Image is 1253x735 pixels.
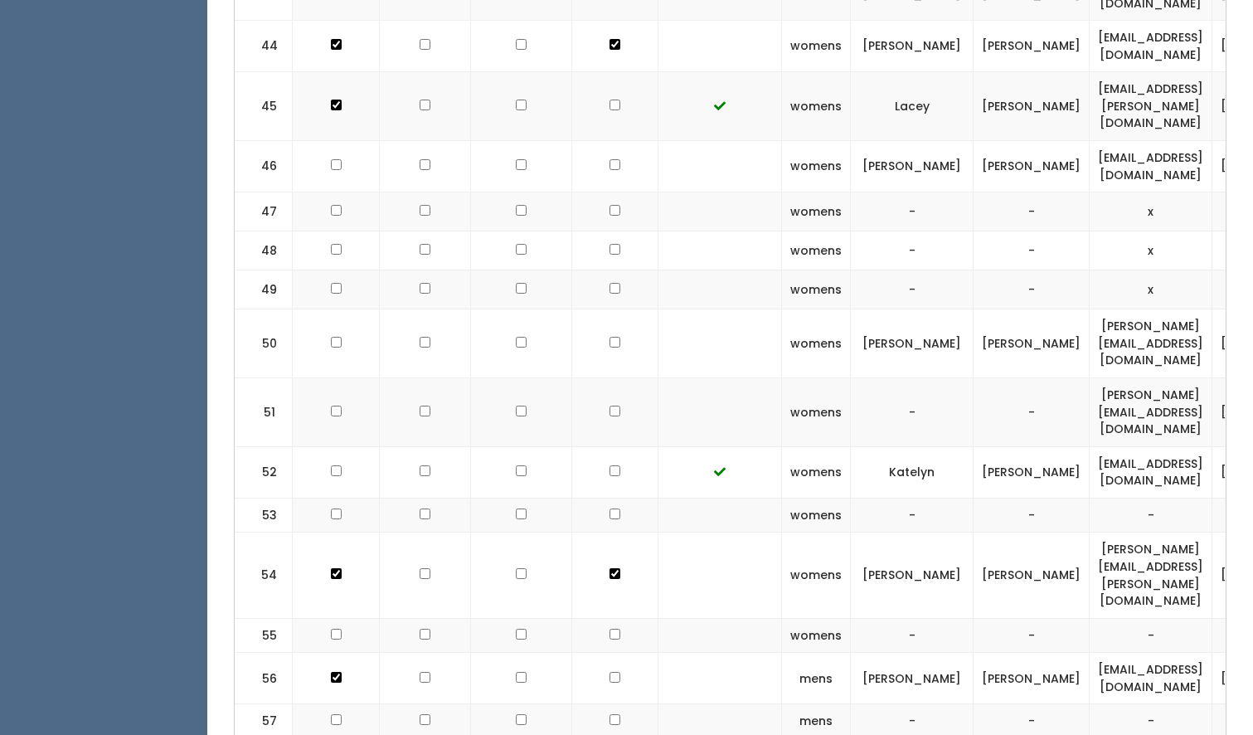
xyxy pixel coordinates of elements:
td: - [974,270,1090,309]
td: Lacey [851,72,974,141]
td: 50 [235,309,293,378]
td: - [1090,498,1212,533]
td: 44 [235,21,293,72]
td: - [974,192,1090,231]
td: womens [782,533,851,618]
td: womens [782,231,851,270]
td: 51 [235,377,293,446]
td: womens [782,72,851,141]
td: - [851,231,974,270]
td: 46 [235,141,293,192]
td: [PERSON_NAME] [974,21,1090,72]
td: 45 [235,72,293,141]
td: x [1090,231,1212,270]
td: x [1090,270,1212,309]
td: - [1090,618,1212,653]
td: - [851,270,974,309]
td: 54 [235,533,293,618]
td: mens [782,653,851,704]
td: womens [782,192,851,231]
td: [PERSON_NAME] [974,309,1090,378]
td: [PERSON_NAME] [974,533,1090,618]
td: - [974,377,1090,446]
td: - [974,618,1090,653]
td: - [851,377,974,446]
td: [EMAIL_ADDRESS][PERSON_NAME][DOMAIN_NAME] [1090,72,1212,141]
td: [PERSON_NAME][EMAIL_ADDRESS][DOMAIN_NAME] [1090,309,1212,378]
td: [EMAIL_ADDRESS][DOMAIN_NAME] [1090,446,1212,498]
td: - [851,192,974,231]
td: [PERSON_NAME][EMAIL_ADDRESS][DOMAIN_NAME] [1090,377,1212,446]
td: [EMAIL_ADDRESS][DOMAIN_NAME] [1090,653,1212,704]
td: womens [782,377,851,446]
td: [PERSON_NAME] [974,72,1090,141]
td: Katelyn [851,446,974,498]
td: womens [782,141,851,192]
td: womens [782,498,851,533]
td: [EMAIL_ADDRESS][DOMAIN_NAME] [1090,21,1212,72]
td: - [851,498,974,533]
td: [PERSON_NAME] [851,533,974,618]
td: 56 [235,653,293,704]
td: [PERSON_NAME] [851,141,974,192]
td: 55 [235,618,293,653]
td: x [1090,192,1212,231]
td: - [851,618,974,653]
td: womens [782,21,851,72]
td: womens [782,309,851,378]
td: [PERSON_NAME] [851,653,974,704]
td: [PERSON_NAME] [974,446,1090,498]
td: womens [782,270,851,309]
td: 49 [235,270,293,309]
td: [PERSON_NAME][EMAIL_ADDRESS][PERSON_NAME][DOMAIN_NAME] [1090,533,1212,618]
td: - [974,498,1090,533]
td: [PERSON_NAME] [974,141,1090,192]
td: womens [782,618,851,653]
td: - [974,231,1090,270]
td: [EMAIL_ADDRESS][DOMAIN_NAME] [1090,141,1212,192]
td: [PERSON_NAME] [851,309,974,378]
td: [PERSON_NAME] [851,21,974,72]
td: 53 [235,498,293,533]
td: womens [782,446,851,498]
td: 47 [235,192,293,231]
td: 48 [235,231,293,270]
td: [PERSON_NAME] [974,653,1090,704]
td: 52 [235,446,293,498]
